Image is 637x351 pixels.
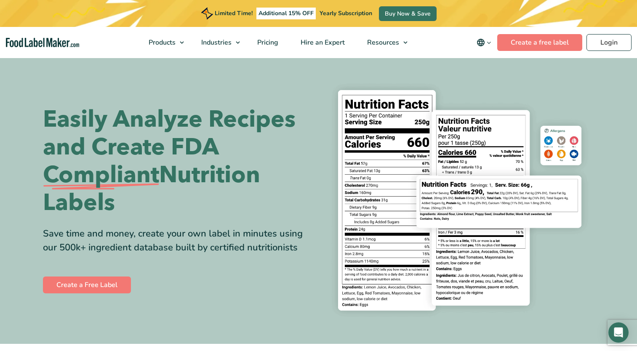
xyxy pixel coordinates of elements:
a: Products [138,27,188,58]
a: Pricing [246,27,288,58]
a: Create a Free Label [43,277,131,293]
div: Save time and money, create your own label in minutes using our 500k+ ingredient database built b... [43,227,312,255]
span: Products [146,38,176,47]
a: Login [586,34,632,51]
a: Resources [356,27,412,58]
span: Resources [365,38,400,47]
h1: Easily Analyze Recipes and Create FDA Nutrition Labels [43,106,312,217]
a: Hire an Expert [290,27,354,58]
span: Yearly Subscription [320,9,372,17]
span: Industries [199,38,232,47]
a: Create a free label [497,34,582,51]
a: Industries [190,27,244,58]
span: Hire an Expert [298,38,346,47]
span: Pricing [255,38,279,47]
span: Compliant [43,161,159,189]
a: Buy Now & Save [379,6,437,21]
div: Open Intercom Messenger [608,322,629,343]
span: Limited Time! [215,9,253,17]
span: Additional 15% OFF [256,8,316,19]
